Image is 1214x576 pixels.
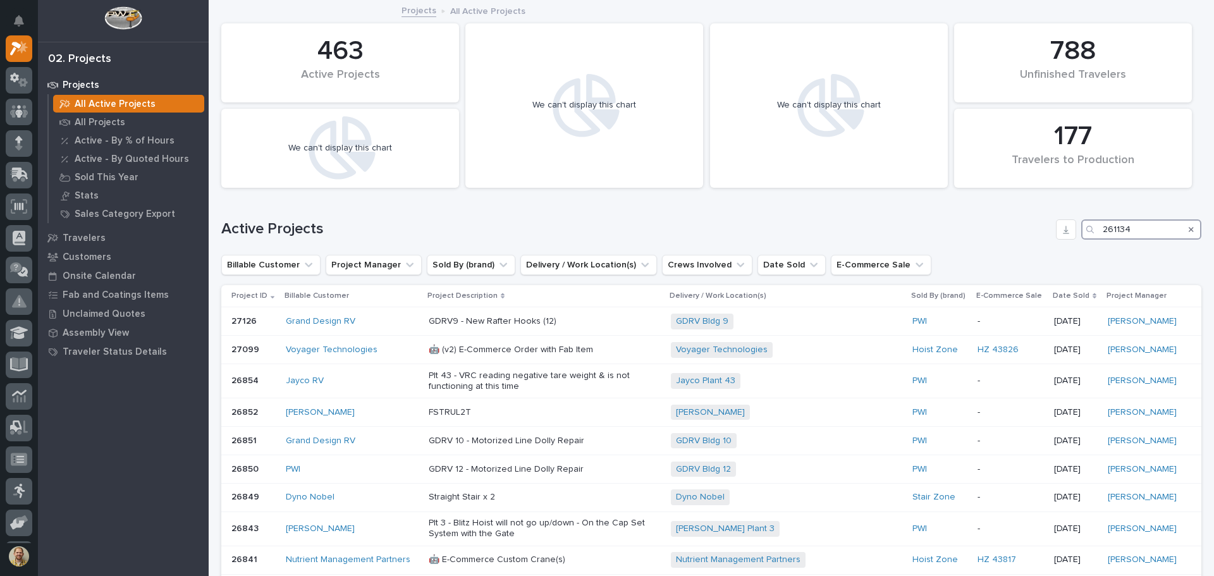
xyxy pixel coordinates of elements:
a: HZ 43817 [978,555,1016,565]
a: Dyno Nobel [286,492,334,503]
p: 27099 [231,342,262,355]
div: 463 [243,35,438,67]
div: Unfinished Travelers [976,68,1170,95]
a: Assembly View [38,323,209,342]
button: Billable Customer [221,255,321,275]
p: Delivery / Work Location(s) [670,289,766,303]
a: Customers [38,247,209,266]
p: Active - By Quoted Hours [75,154,189,165]
p: Project ID [231,289,267,303]
a: PWI [912,407,927,418]
a: Hoist Zone [912,345,958,355]
button: users-avatar [6,543,32,570]
a: Travelers [38,228,209,247]
a: [PERSON_NAME] [676,407,745,418]
p: [DATE] [1054,407,1098,418]
a: [PERSON_NAME] [1108,316,1177,327]
button: Sold By (brand) [427,255,515,275]
p: - [978,316,1044,327]
a: [PERSON_NAME] [1108,407,1177,418]
a: Projects [38,75,209,94]
p: Sold By (brand) [911,289,966,303]
p: Unclaimed Quotes [63,309,145,320]
button: Project Manager [326,255,422,275]
p: Projects [63,80,99,91]
a: [PERSON_NAME] [1108,464,1177,475]
a: PWI [912,436,927,446]
a: [PERSON_NAME] [1108,436,1177,446]
a: Nutrient Management Partners [286,555,410,565]
a: Jayco Plant 43 [676,376,735,386]
div: We can't display this chart [777,100,881,111]
div: We can't display this chart [288,143,392,154]
p: 26851 [231,433,259,446]
tr: 2709927099 Voyager Technologies 🤖 (v2) E-Commerce Order with Fab ItemVoyager Technologies Hoist Z... [221,336,1201,364]
a: GDRV Bldg 12 [676,464,731,475]
a: [PERSON_NAME] [1108,555,1177,565]
a: Grand Design RV [286,436,355,446]
input: Search [1081,219,1201,240]
p: 26843 [231,521,261,534]
a: Voyager Technologies [676,345,768,355]
p: - [978,524,1044,534]
a: Jayco RV [286,376,324,386]
p: - [978,407,1044,418]
button: E-Commerce Sale [831,255,931,275]
a: Sold This Year [49,168,209,186]
p: Fab and Coatings Items [63,290,169,301]
a: [PERSON_NAME] [1108,524,1177,534]
a: [PERSON_NAME] [1108,345,1177,355]
button: Crews Involved [662,255,752,275]
p: Sold This Year [75,172,138,183]
p: Project Description [427,289,498,303]
p: Active - By % of Hours [75,135,175,147]
p: 26841 [231,552,260,565]
a: PWI [912,316,927,327]
p: Assembly View [63,328,129,339]
tr: 2685426854 Jayco RV Plt 43 - VRC reading negative tare weight & is not functioning at this timeJa... [221,364,1201,398]
a: GDRV Bldg 10 [676,436,732,446]
a: All Active Projects [49,95,209,113]
p: Traveler Status Details [63,346,167,358]
p: Stats [75,190,99,202]
a: Onsite Calendar [38,266,209,285]
p: All Active Projects [450,3,525,17]
div: 177 [976,121,1170,152]
p: [DATE] [1054,316,1098,327]
button: Date Sold [757,255,826,275]
p: GDRV 10 - Motorized Line Dolly Repair [429,436,650,446]
p: - [978,436,1044,446]
a: Traveler Status Details [38,342,209,361]
p: GDRV 12 - Motorized Line Dolly Repair [429,464,650,475]
button: Notifications [6,8,32,34]
p: Customers [63,252,111,263]
p: 26850 [231,462,261,475]
p: Plt 43 - VRC reading negative tare weight & is not functioning at this time [429,371,650,392]
a: All Projects [49,113,209,131]
p: [DATE] [1054,555,1098,565]
tr: 2685026850 PWI GDRV 12 - Motorized Line Dolly RepairGDRV Bldg 12 PWI -[DATE][PERSON_NAME] [221,455,1201,483]
div: Travelers to Production [976,154,1170,180]
tr: 2685226852 [PERSON_NAME] FSTRUL2T[PERSON_NAME] PWI -[DATE][PERSON_NAME] [221,398,1201,426]
p: 26854 [231,373,261,386]
a: Stair Zone [912,492,955,503]
p: [DATE] [1054,436,1098,446]
a: GDRV Bldg 9 [676,316,728,327]
a: PWI [286,464,300,475]
p: E-Commerce Sale [976,289,1042,303]
div: 788 [976,35,1170,67]
div: We can't display this chart [532,100,636,111]
a: Unclaimed Quotes [38,304,209,323]
a: Projects [402,3,436,17]
div: Notifications [16,15,32,35]
p: Onsite Calendar [63,271,136,282]
a: [PERSON_NAME] [286,407,355,418]
p: [DATE] [1054,345,1098,355]
button: Delivery / Work Location(s) [520,255,657,275]
a: Active - By Quoted Hours [49,150,209,168]
div: Active Projects [243,68,438,95]
p: Billable Customer [285,289,349,303]
div: 02. Projects [48,52,111,66]
tr: 2684126841 Nutrient Management Partners 🤖 E-Commerce Custom Crane(s)Nutrient Management Partners ... [221,546,1201,574]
